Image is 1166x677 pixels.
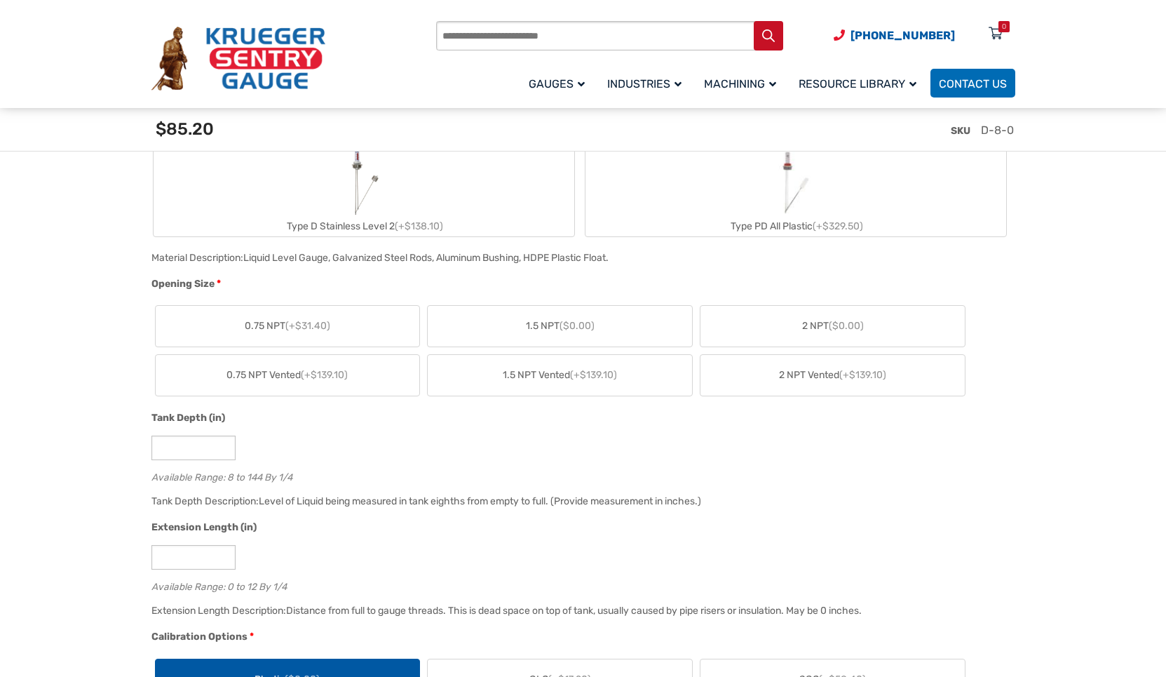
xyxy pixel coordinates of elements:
[839,369,886,381] span: (+$139.10)
[286,605,862,617] div: Distance from full to gauge threads. This is dead space on top of tank, usually caused by pipe ri...
[151,469,1008,482] div: Available Range: 8 to 144 By 1/4
[951,125,970,137] span: SKU
[259,495,701,507] div: Level of Liquid being measured in tank eighths from empty to full. (Provide measurement in inches.)
[599,67,696,100] a: Industries
[829,320,864,332] span: ($0.00)
[503,368,617,382] span: 1.5 NPT Vented
[520,67,599,100] a: Gauges
[570,369,617,381] span: (+$139.10)
[151,27,325,91] img: Krueger Sentry Gauge
[834,27,955,44] a: Phone Number (920) 434-8860
[607,77,682,91] span: Industries
[790,67,930,100] a: Resource Library
[395,220,443,232] span: (+$138.10)
[151,252,243,264] span: Material Description:
[250,629,254,644] abbr: required
[301,369,348,381] span: (+$139.10)
[779,368,886,382] span: 2 NPT Vented
[696,67,790,100] a: Machining
[226,368,348,382] span: 0.75 NPT Vented
[585,149,1006,236] label: Type PD All Plastic
[217,276,221,291] abbr: required
[154,216,574,236] div: Type D Stainless Level 2
[799,77,916,91] span: Resource Library
[802,319,864,333] span: 2 NPT
[151,495,259,507] span: Tank Depth Description:
[151,278,215,290] span: Opening Size
[243,252,609,264] div: Liquid Level Gauge, Galvanized Steel Rods, Aluminum Bushing, HDPE Plastic Float.
[1002,21,1006,32] div: 0
[285,320,330,332] span: (+$31.40)
[151,412,225,424] span: Tank Depth (in)
[704,77,776,91] span: Machining
[151,631,248,643] span: Calibration Options
[850,29,955,42] span: [PHONE_NUMBER]
[981,123,1014,137] span: D-8-0
[151,605,286,617] span: Extension Length Description:
[245,319,330,333] span: 0.75 NPT
[585,216,1006,236] div: Type PD All Plastic
[529,77,585,91] span: Gauges
[560,320,595,332] span: ($0.00)
[151,578,1008,591] div: Available Range: 0 to 12 By 1/4
[151,521,257,533] span: Extension Length (in)
[939,77,1007,91] span: Contact Us
[930,69,1015,98] a: Contact Us
[813,220,863,232] span: (+$329.50)
[526,319,595,333] span: 1.5 NPT
[154,149,574,236] label: Type D Stainless Level 2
